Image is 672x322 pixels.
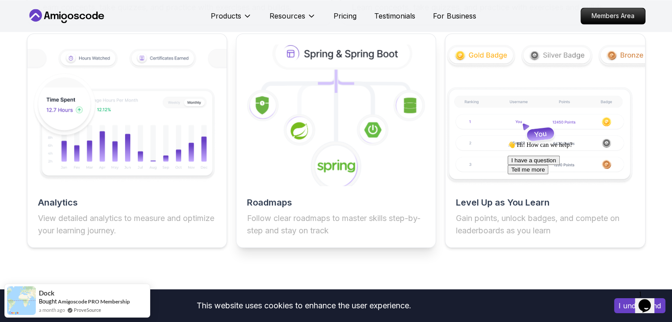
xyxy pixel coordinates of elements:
[4,4,163,37] div: 👋 Hi! How can we help?I have a questionTell me more
[456,196,634,209] h2: Level Up as You Learn
[38,196,216,209] h2: Analytics
[7,286,36,315] img: provesource social proof notification image
[433,11,476,21] a: For Business
[211,11,252,28] button: Products
[445,45,645,185] img: features img
[581,7,645,24] a: Members Area
[39,298,57,305] span: Bought
[247,212,425,237] p: Follow clear roadmaps to master skills step-by-step and stay on track
[4,27,44,37] button: Tell me more
[614,298,665,313] button: Accept cookies
[635,287,663,313] iframe: chat widget
[38,212,216,237] p: View detailed analytics to measure and optimize your learning journey.
[581,8,645,24] p: Members Area
[270,11,305,21] p: Resources
[7,296,601,315] div: This website uses cookies to enhance the user experience.
[39,289,54,297] span: Dock
[504,138,663,282] iframe: chat widget
[334,11,357,21] a: Pricing
[39,306,65,314] span: a month ago
[4,18,56,27] button: I have a question
[374,11,415,21] a: Testimonials
[247,196,425,209] h2: Roadmaps
[211,11,241,21] p: Products
[270,11,316,28] button: Resources
[58,298,130,305] a: Amigoscode PRO Membership
[4,4,68,11] span: 👋 Hi! How can we help?
[27,49,227,182] img: features img
[74,306,101,314] a: ProveSource
[456,212,634,237] p: Gain points, unlock badges, and compete on leaderboards as you learn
